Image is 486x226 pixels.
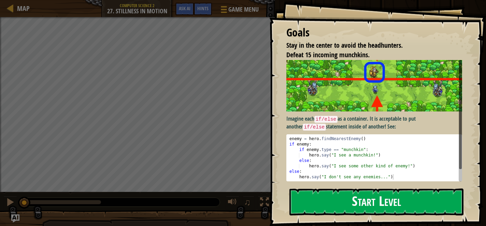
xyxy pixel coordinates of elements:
li: Stay in the center to avoid the headhunters. [278,41,460,50]
span: ♫ [244,197,251,207]
span: Hints [197,5,209,12]
li: Defeat 15 incoming munchkins. [278,50,460,60]
button: ♫ [243,196,254,210]
button: Toggle fullscreen [258,196,271,210]
span: Stay in the center to avoid the headhunters. [286,41,403,50]
code: if/else [303,124,326,131]
div: Goals [286,25,462,41]
button: Start Level [289,189,463,215]
button: Ask AI [11,214,19,223]
button: Game Menu [215,3,263,19]
code: if/else [314,116,338,123]
p: Imagine each as a container. It is acceptable to put another statement inside of another! See: [286,115,462,131]
button: ⌘ + P: Pause [3,196,17,210]
button: Ask AI [175,3,194,15]
img: Stillness in motion [286,60,462,111]
span: Ask AI [179,5,190,12]
button: Adjust volume [226,196,239,210]
span: Defeat 15 incoming munchkins. [286,50,370,59]
a: Map [14,4,30,13]
span: Game Menu [228,5,259,14]
span: Map [17,4,30,13]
